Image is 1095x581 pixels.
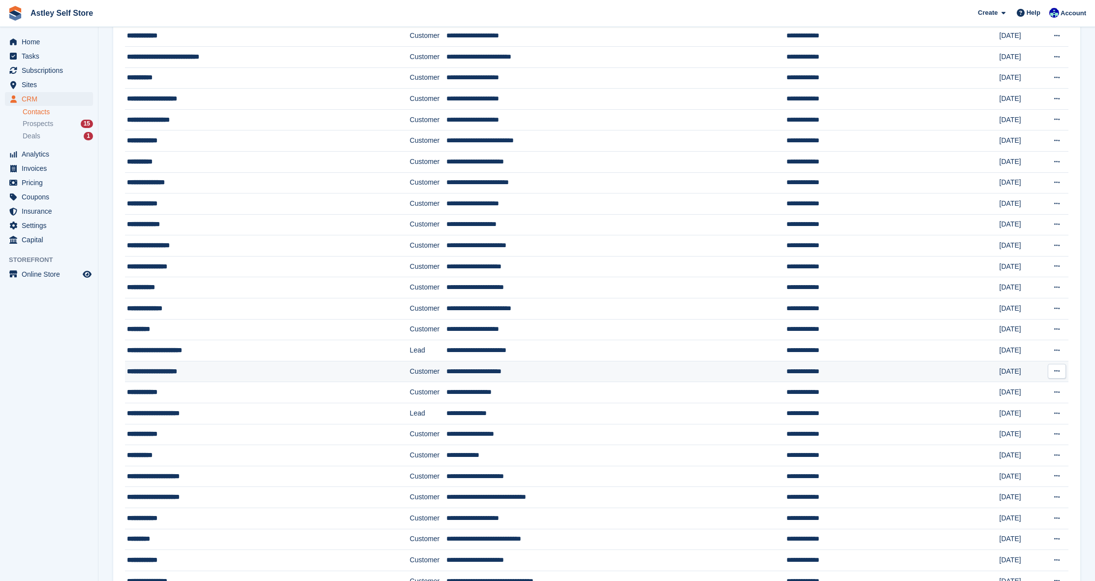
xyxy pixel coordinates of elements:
[81,268,93,280] a: Preview store
[410,172,446,194] td: Customer
[1000,89,1043,110] td: [DATE]
[5,233,93,247] a: menu
[1000,151,1043,172] td: [DATE]
[9,255,98,265] span: Storefront
[5,64,93,77] a: menu
[1000,487,1043,508] td: [DATE]
[1000,340,1043,361] td: [DATE]
[1000,46,1043,67] td: [DATE]
[22,219,81,232] span: Settings
[410,403,446,424] td: Lead
[5,49,93,63] a: menu
[81,120,93,128] div: 15
[84,132,93,140] div: 1
[22,190,81,204] span: Coupons
[1000,172,1043,194] td: [DATE]
[22,49,81,63] span: Tasks
[410,46,446,67] td: Customer
[8,6,23,21] img: stora-icon-8386f47178a22dfd0bd8f6a31ec36ba5ce8667c1dd55bd0f319d3a0aa187defe.svg
[1000,194,1043,215] td: [DATE]
[1061,8,1086,18] span: Account
[1000,550,1043,571] td: [DATE]
[410,26,446,47] td: Customer
[410,151,446,172] td: Customer
[1000,256,1043,277] td: [DATE]
[23,119,53,129] span: Prospects
[1000,26,1043,47] td: [DATE]
[410,445,446,466] td: Customer
[1000,130,1043,152] td: [DATE]
[410,89,446,110] td: Customer
[410,214,446,235] td: Customer
[1000,361,1043,382] td: [DATE]
[1000,529,1043,550] td: [DATE]
[1000,109,1043,130] td: [DATE]
[410,466,446,487] td: Customer
[410,550,446,571] td: Customer
[27,5,97,21] a: Astley Self Store
[22,176,81,190] span: Pricing
[978,8,998,18] span: Create
[1000,508,1043,529] td: [DATE]
[22,147,81,161] span: Analytics
[1000,214,1043,235] td: [DATE]
[5,190,93,204] a: menu
[410,361,446,382] td: Customer
[23,119,93,129] a: Prospects 15
[22,204,81,218] span: Insurance
[1000,382,1043,403] td: [DATE]
[5,35,93,49] a: menu
[22,161,81,175] span: Invoices
[5,204,93,218] a: menu
[410,424,446,445] td: Customer
[22,64,81,77] span: Subscriptions
[5,147,93,161] a: menu
[22,92,81,106] span: CRM
[1049,8,1059,18] img: Gemma Parkinson
[5,92,93,106] a: menu
[5,267,93,281] a: menu
[410,529,446,550] td: Customer
[5,219,93,232] a: menu
[1000,403,1043,424] td: [DATE]
[410,298,446,320] td: Customer
[410,382,446,403] td: Customer
[1000,424,1043,445] td: [DATE]
[410,235,446,257] td: Customer
[22,35,81,49] span: Home
[23,107,93,117] a: Contacts
[1000,277,1043,298] td: [DATE]
[1000,235,1043,257] td: [DATE]
[410,277,446,298] td: Customer
[410,340,446,361] td: Lead
[22,267,81,281] span: Online Store
[22,233,81,247] span: Capital
[5,161,93,175] a: menu
[410,109,446,130] td: Customer
[23,131,93,141] a: Deals 1
[410,319,446,340] td: Customer
[410,508,446,529] td: Customer
[410,130,446,152] td: Customer
[1027,8,1040,18] span: Help
[23,131,40,141] span: Deals
[410,487,446,508] td: Customer
[1000,67,1043,89] td: [DATE]
[1000,298,1043,320] td: [DATE]
[1000,445,1043,466] td: [DATE]
[410,256,446,277] td: Customer
[1000,466,1043,487] td: [DATE]
[22,78,81,92] span: Sites
[410,194,446,215] td: Customer
[410,67,446,89] td: Customer
[1000,319,1043,340] td: [DATE]
[5,176,93,190] a: menu
[5,78,93,92] a: menu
